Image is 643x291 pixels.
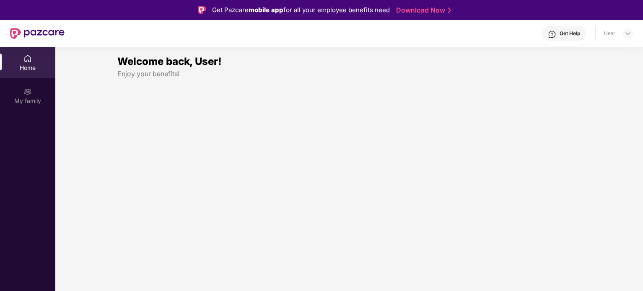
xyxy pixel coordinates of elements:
[604,30,615,37] div: User
[448,6,451,15] img: Stroke
[23,54,32,63] img: svg+xml;base64,PHN2ZyBpZD0iSG9tZSIgeG1sbnM9Imh0dHA6Ly93d3cudzMub3JnLzIwMDAvc3ZnIiB3aWR0aD0iMjAiIG...
[249,6,283,14] strong: mobile app
[117,55,222,67] span: Welcome back, User!
[10,28,65,39] img: New Pazcare Logo
[548,30,556,39] img: svg+xml;base64,PHN2ZyBpZD0iSGVscC0zMngzMiIgeG1sbnM9Imh0dHA6Ly93d3cudzMub3JnLzIwMDAvc3ZnIiB3aWR0aD...
[117,70,581,78] div: Enjoy your benefits!
[396,6,449,15] a: Download Now
[625,30,631,37] img: svg+xml;base64,PHN2ZyBpZD0iRHJvcGRvd24tMzJ4MzIiIHhtbG5zPSJodHRwOi8vd3d3LnczLm9yZy8yMDAwL3N2ZyIgd2...
[23,88,32,96] img: svg+xml;base64,PHN2ZyB3aWR0aD0iMjAiIGhlaWdodD0iMjAiIHZpZXdCb3g9IjAgMCAyMCAyMCIgZmlsbD0ibm9uZSIgeG...
[560,30,580,37] div: Get Help
[212,5,390,15] div: Get Pazcare for all your employee benefits need
[198,6,206,14] img: Logo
